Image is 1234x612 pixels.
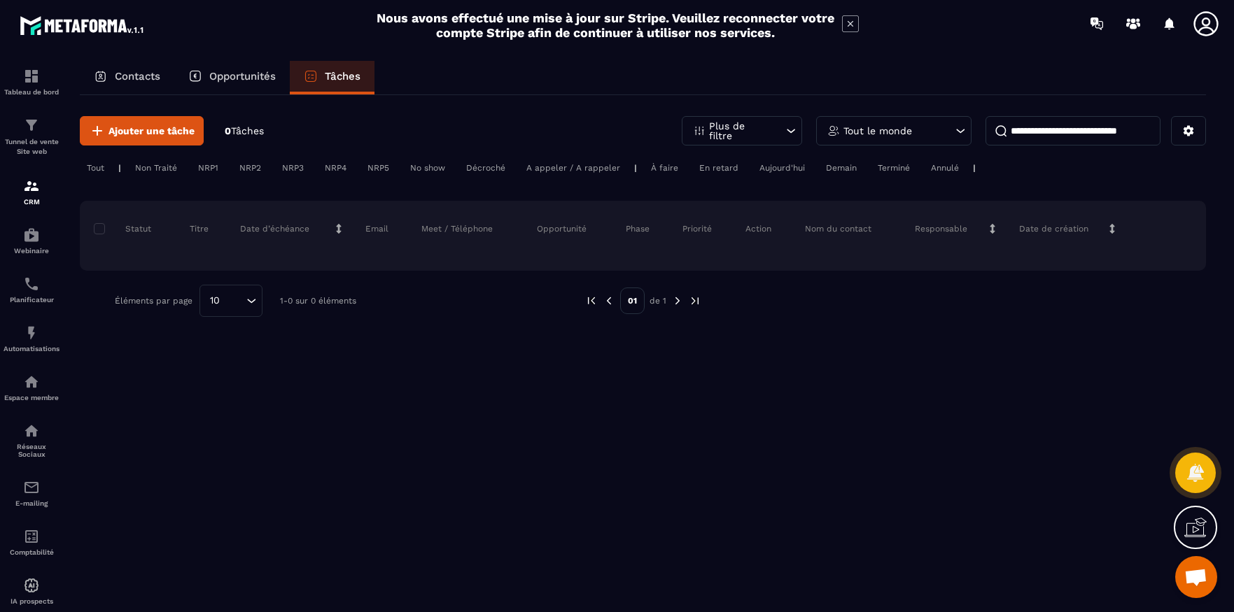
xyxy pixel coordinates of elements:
[644,159,685,176] div: À faire
[108,124,195,138] span: Ajouter une tâche
[23,373,40,390] img: automations
[23,422,40,439] img: social-network
[23,117,40,134] img: formation
[752,159,812,176] div: Aujourd'hui
[118,163,121,173] p: |
[376,10,835,40] h2: Nous avons effectué une mise à jour sur Stripe. Veuillez reconnecter votre compte Stripe afin de ...
[199,285,262,317] div: Search for option
[23,528,40,545] img: accountant
[318,159,353,176] div: NRP4
[620,287,645,314] p: 01
[3,216,59,265] a: automationsautomationsWebinaire
[915,223,967,234] p: Responsable
[519,159,627,176] div: A appeler / A rappeler
[80,61,174,94] a: Contacts
[275,159,311,176] div: NRP3
[634,163,637,173] p: |
[3,296,59,304] p: Planificateur
[3,443,59,458] p: Réseaux Sociaux
[191,159,225,176] div: NRP1
[421,223,493,234] p: Meet / Téléphone
[23,68,40,85] img: formation
[924,159,966,176] div: Annulé
[80,116,204,145] button: Ajouter une tâche
[3,88,59,96] p: Tableau de bord
[209,70,276,83] p: Opportunités
[805,223,871,234] p: Nom du contact
[225,293,243,308] input: Search for option
[1175,556,1217,598] a: Ouvrir le chat
[3,548,59,556] p: Comptabilité
[3,469,59,518] a: emailemailE-mailing
[3,363,59,412] a: automationsautomationsEspace membre
[3,412,59,469] a: social-networksocial-networkRéseaux Sociaux
[3,394,59,401] p: Espace membre
[3,247,59,255] p: Webinaire
[280,296,356,306] p: 1-0 sur 0 éléments
[650,295,666,306] p: de 1
[626,223,650,234] p: Phase
[174,61,290,94] a: Opportunités
[603,294,615,307] img: prev
[97,223,151,234] p: Statut
[403,159,452,176] div: No show
[290,61,374,94] a: Tâches
[190,223,209,234] p: Titre
[128,159,184,176] div: Non Traité
[689,294,701,307] img: next
[871,159,917,176] div: Terminé
[23,276,40,292] img: scheduler
[23,325,40,341] img: automations
[115,296,192,306] p: Éléments par page
[709,121,771,141] p: Plus de filtre
[23,577,40,594] img: automations
[231,125,264,136] span: Tâches
[682,223,712,234] p: Priorité
[3,499,59,507] p: E-mailing
[360,159,396,176] div: NRP5
[205,293,225,308] span: 10
[23,479,40,496] img: email
[1019,223,1088,234] p: Date de création
[3,57,59,106] a: formationformationTableau de bord
[3,597,59,605] p: IA prospects
[3,198,59,206] p: CRM
[23,227,40,243] img: automations
[3,106,59,167] a: formationformationTunnel de vente Site web
[3,265,59,314] a: schedulerschedulerPlanificateur
[240,223,309,234] p: Date d’échéance
[80,159,111,176] div: Tout
[232,159,268,176] div: NRP2
[459,159,512,176] div: Décroché
[365,223,388,234] p: Email
[20,13,146,38] img: logo
[585,294,598,307] img: prev
[973,163,976,173] p: |
[3,345,59,353] p: Automatisations
[3,518,59,567] a: accountantaccountantComptabilité
[692,159,745,176] div: En retard
[23,178,40,194] img: formation
[3,167,59,216] a: formationformationCRM
[745,223,771,234] p: Action
[843,126,912,136] p: Tout le monde
[3,137,59,157] p: Tunnel de vente Site web
[671,294,684,307] img: next
[537,223,587,234] p: Opportunité
[325,70,360,83] p: Tâches
[115,70,160,83] p: Contacts
[819,159,864,176] div: Demain
[3,314,59,363] a: automationsautomationsAutomatisations
[225,124,264,138] p: 0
